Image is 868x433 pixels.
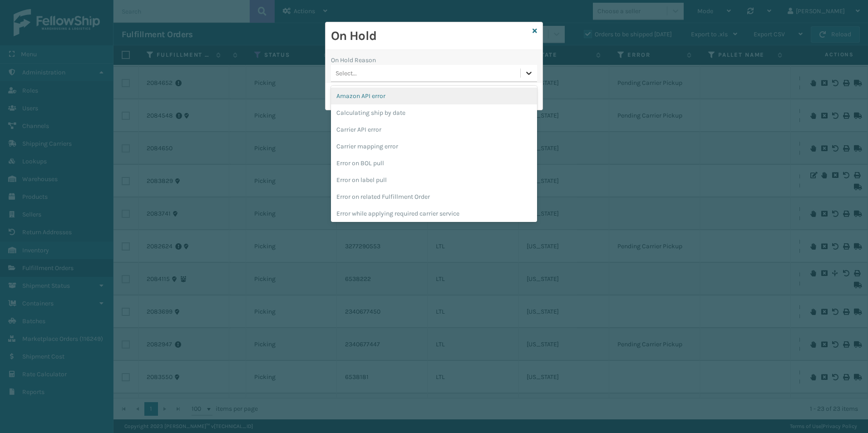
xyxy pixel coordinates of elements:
[335,69,357,78] div: Select...
[331,155,537,172] div: Error on BOL pull
[331,28,529,44] h2: On Hold
[331,104,537,121] div: Calculating ship by date
[331,172,537,188] div: Error on label pull
[331,121,537,138] div: Carrier API error
[331,138,537,155] div: Carrier mapping error
[331,55,376,65] label: On Hold Reason
[331,188,537,205] div: Error on related Fulfillment Order
[331,205,537,222] div: Error while applying required carrier service
[331,88,537,104] div: Amazon API error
